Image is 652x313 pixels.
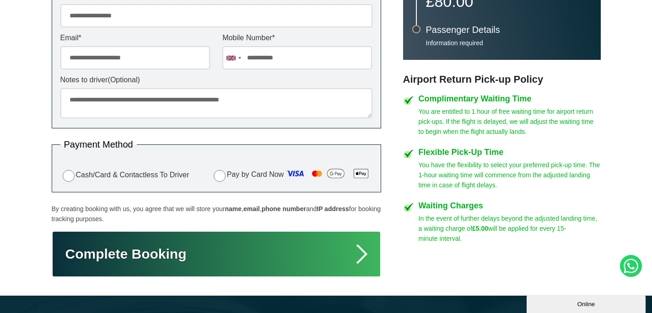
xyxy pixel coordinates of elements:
h3: Airport Return Pick-up Policy [403,74,601,85]
strong: name [225,205,242,212]
label: Cash/Card & Contactless To Driver [60,169,189,182]
h4: Complimentary Waiting Time [419,95,601,103]
span: (Optional) [108,76,140,84]
label: Pay by Card Now [211,166,372,184]
iframe: chat widget [527,293,647,313]
p: You have the flexibility to select your preferred pick-up time. The 1-hour waiting time will comm... [419,160,601,190]
p: Information required [426,39,592,47]
h4: Waiting Charges [419,202,601,210]
h4: Flexible Pick-Up Time [419,148,601,156]
strong: email [243,205,260,212]
label: Mobile Number [222,34,372,42]
strong: phone number [262,205,306,212]
input: Pay by Card Now [214,170,226,182]
h3: Passenger Details [426,25,592,34]
strong: £5.00 [472,225,488,232]
input: Cash/Card & Contactless To Driver [63,170,75,182]
legend: Payment Method [60,140,137,149]
p: In the event of further delays beyond the adjusted landing time, a waiting charge of will be appl... [419,213,601,244]
label: Email [60,34,210,42]
button: Complete Booking [52,231,381,277]
p: You are entitled to 1 hour of free waiting time for airport return pick-ups. If the flight is del... [419,106,601,137]
label: Notes to driver [60,76,372,84]
strong: IP address [317,205,349,212]
div: United Kingdom: +44 [223,47,244,69]
p: By creating booking with us, you agree that we will store your , , and for booking tracking purpo... [52,204,381,224]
